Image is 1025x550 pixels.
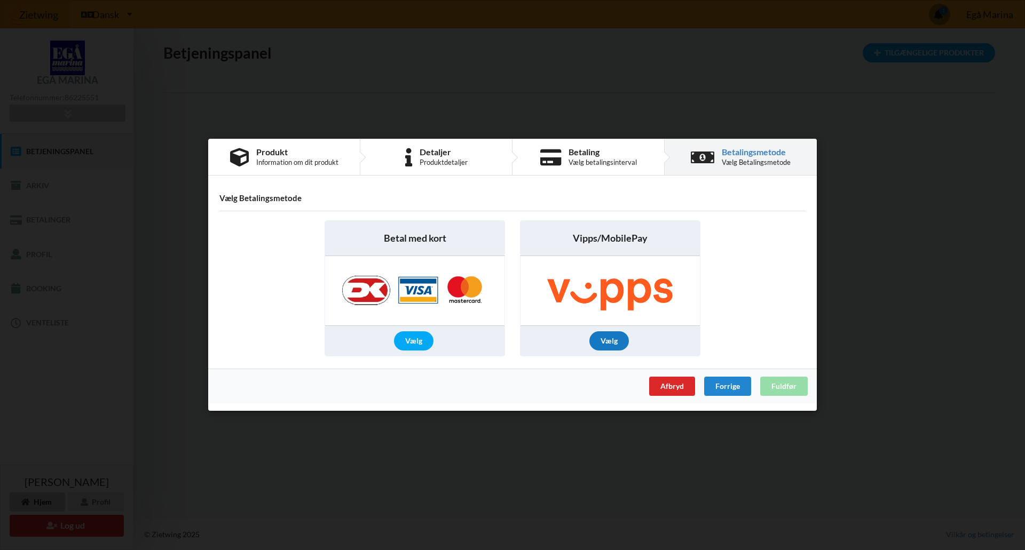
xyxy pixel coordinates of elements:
div: Information om dit produkt [256,158,338,167]
div: Vælg [589,332,629,351]
div: Betaling [569,148,637,156]
div: Detaljer [420,148,468,156]
h4: Vælg Betalingsmetode [219,194,806,204]
div: Vælg [394,332,433,351]
div: Forrige [704,377,751,396]
div: Vælg betalingsinterval [569,158,637,167]
span: Betal med kort [384,232,446,245]
div: Afbryd [649,377,695,396]
div: Betalingsmetode [722,148,791,156]
div: Produktdetaljer [420,158,468,167]
span: Vipps/MobilePay [573,232,648,245]
div: Vælg Betalingsmetode [722,158,791,167]
img: Nets [331,257,499,326]
div: Produkt [256,148,338,156]
img: Vipps/MobilePay [524,257,696,326]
